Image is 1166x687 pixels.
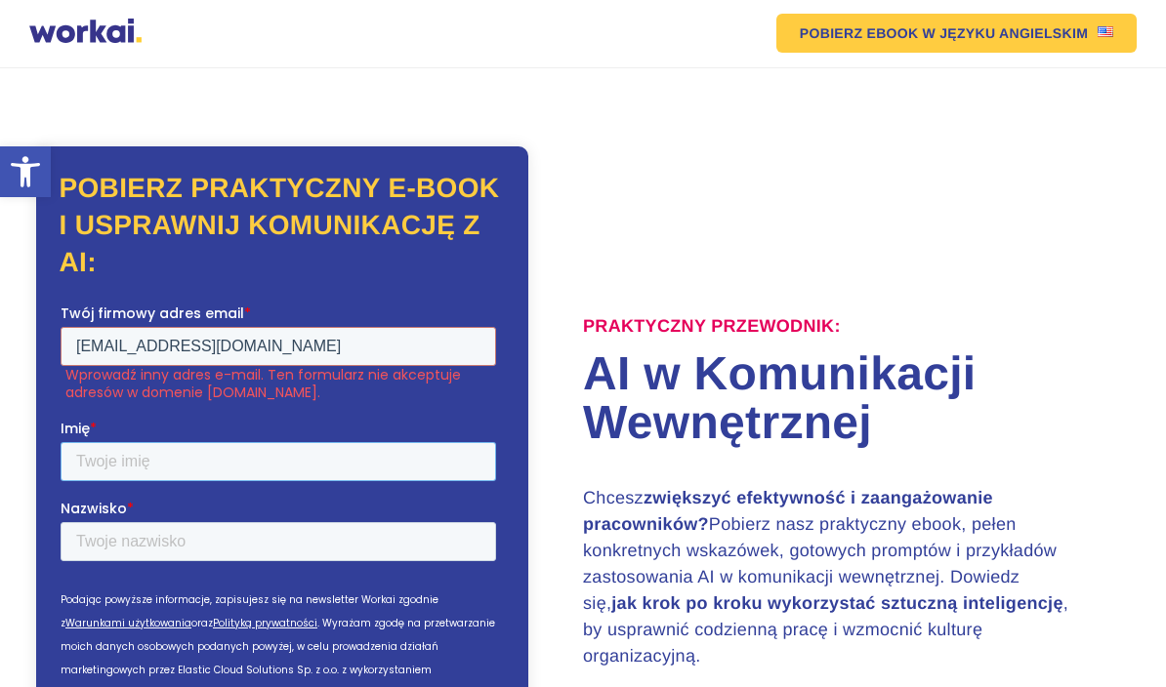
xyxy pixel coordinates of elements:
[152,312,257,327] a: Polityką prywatności
[583,485,1075,669] h3: Chcesz Pobierz nasz praktyczny ebook, pełen konkretnych wskazówek, gotowych promptów i przykładów...
[583,316,841,338] label: Praktyczny przewodnik:
[24,419,124,433] p: wiadomości e-mail
[1098,26,1113,37] img: US flag
[776,14,1137,53] a: POBIERZ EBOOKW JĘZYKU ANGIELSKIMUS flag
[5,421,18,433] input: wiadomości e-mail*
[583,350,1131,448] h1: AI w Komunikacji Wewnętrznej
[583,488,993,534] strong: zwiększyć efektywność i zaangażowanie pracowników?
[611,593,1062,613] strong: jak krok po kroku wykorzystać sztuczną inteligencję
[800,26,919,40] em: POBIERZ EBOOK
[60,170,505,280] h2: Pobierz praktyczny e-book i usprawnij komunikację z AI:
